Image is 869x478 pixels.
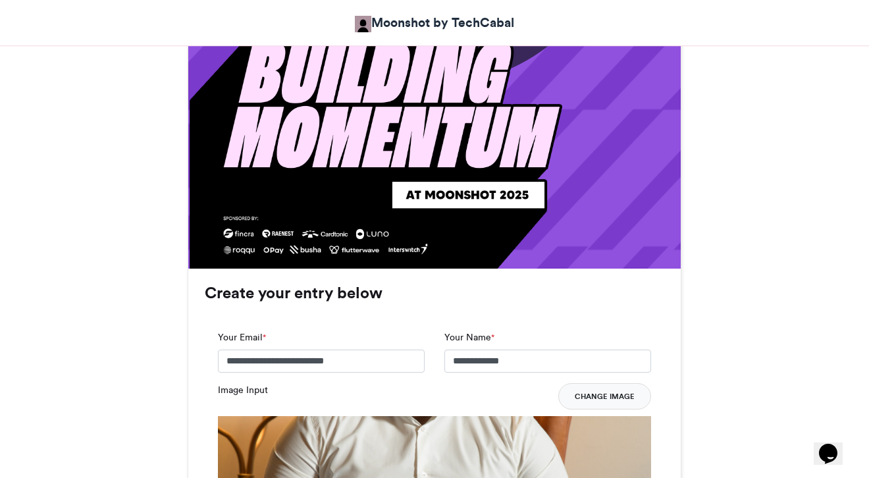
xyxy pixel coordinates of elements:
img: Moonshot by TechCabal [355,16,371,32]
a: Moonshot by TechCabal [355,13,514,32]
iframe: chat widget [814,425,856,465]
label: Your Email [218,331,266,344]
h3: Create your entry below [205,285,664,301]
label: Your Name [444,331,494,344]
button: Change Image [558,383,651,410]
label: Image Input [218,383,268,397]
